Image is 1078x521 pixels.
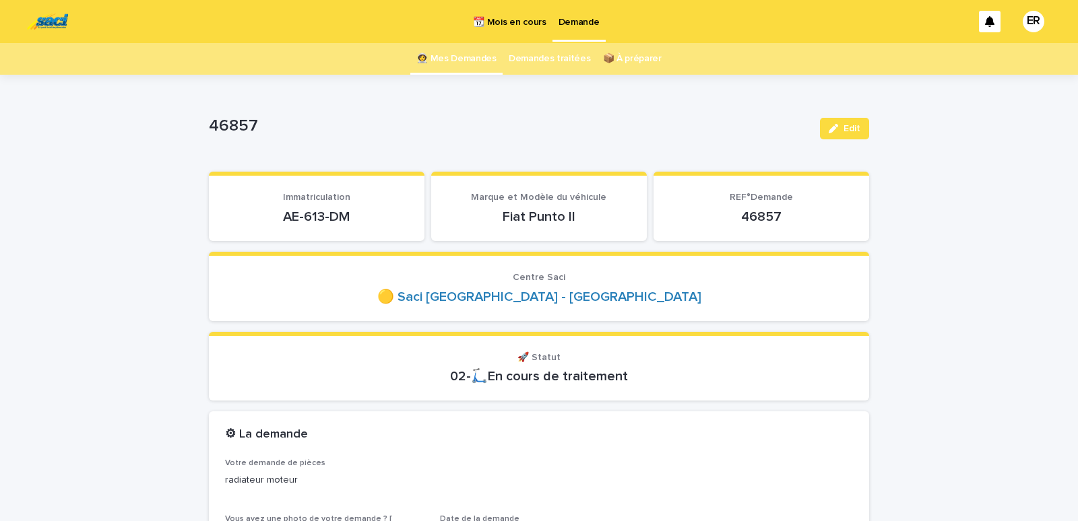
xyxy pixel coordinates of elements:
[27,8,68,35] img: UC29JcTLQ3GheANZ19ks
[730,193,793,202] span: REF°Demande
[225,473,853,487] p: radiateur moteur
[225,209,408,225] p: AE-613-DM
[670,209,853,225] p: 46857
[1023,11,1044,32] div: ER
[416,43,497,75] a: 👩‍🚀 Mes Demandes
[283,193,350,202] span: Immatriculation
[209,116,809,136] p: 46857
[471,193,606,202] span: Marque et Modèle du véhicule
[377,289,701,305] a: 🟡 Saci [GEOGRAPHIC_DATA] - [GEOGRAPHIC_DATA]
[447,209,631,225] p: Fiat Punto II
[225,459,325,467] span: Votre demande de pièces
[517,353,561,362] span: 🚀 Statut
[844,124,860,133] span: Edit
[509,43,591,75] a: Demandes traitées
[820,118,869,139] button: Edit
[513,273,565,282] span: Centre Saci
[225,427,308,442] h2: ⚙ La demande
[225,368,853,384] p: 02-🛴En cours de traitement
[603,43,662,75] a: 📦 À préparer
